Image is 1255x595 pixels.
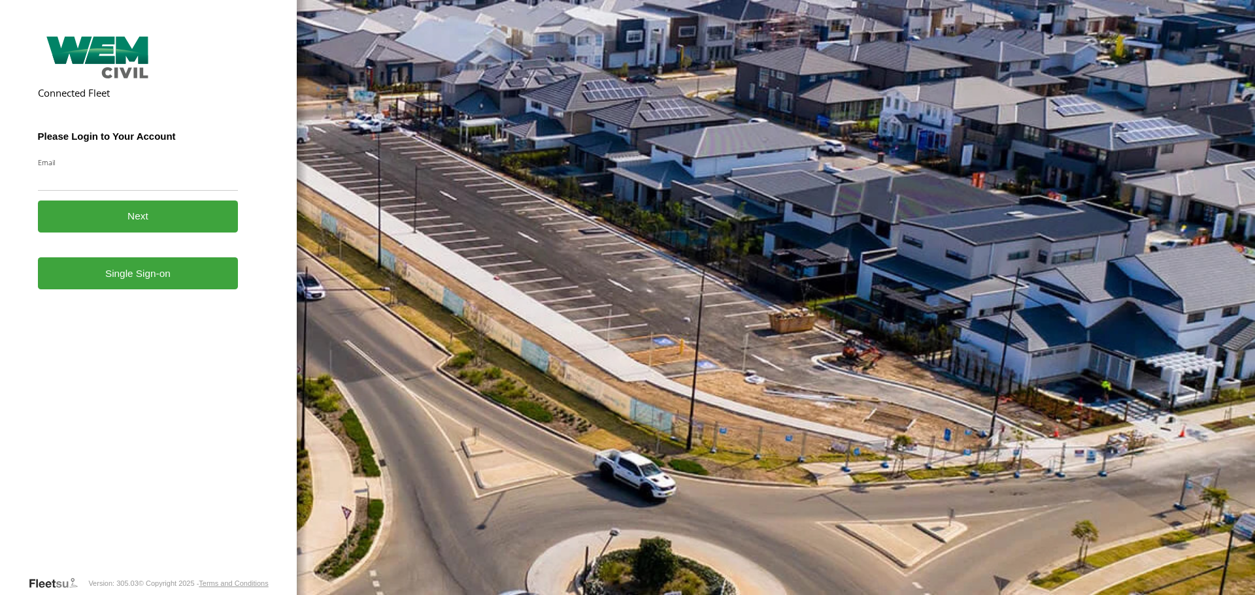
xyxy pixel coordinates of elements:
a: Visit our Website [28,577,88,590]
div: © Copyright 2025 - [139,579,269,587]
a: Single Sign-on [38,257,239,289]
button: Next [38,201,239,233]
div: Version: 305.03 [88,579,138,587]
a: Terms and Conditions [199,579,268,587]
img: WEM [38,37,158,78]
h2: Connected Fleet [38,86,239,99]
label: Email [38,157,239,167]
h3: Please Login to Your Account [38,131,239,142]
